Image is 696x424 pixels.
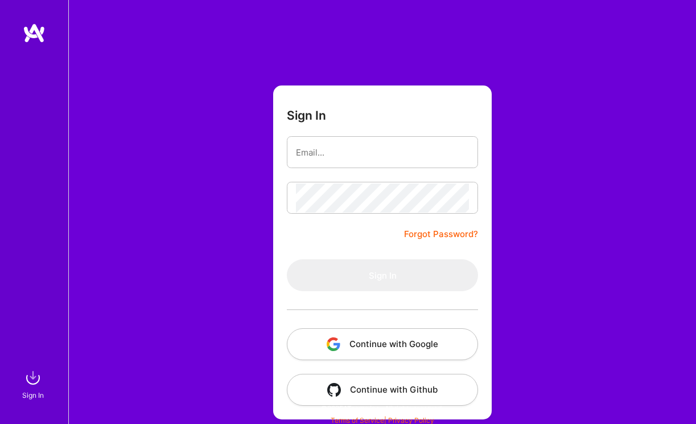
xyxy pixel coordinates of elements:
[23,23,46,43] img: logo
[24,366,44,401] a: sign inSign In
[287,328,478,360] button: Continue with Google
[287,259,478,291] button: Sign In
[68,394,696,422] div: © 2025 ATeams Inc., All rights reserved.
[327,337,340,351] img: icon
[327,383,341,397] img: icon
[22,389,44,401] div: Sign In
[296,138,469,167] input: Email...
[22,366,44,389] img: sign in
[287,374,478,406] button: Continue with Github
[287,108,326,123] h3: Sign In
[404,227,478,241] a: Forgot Password?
